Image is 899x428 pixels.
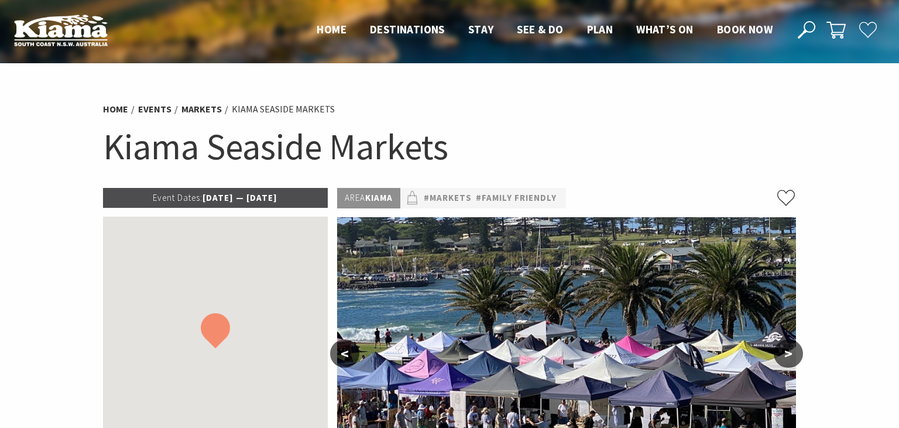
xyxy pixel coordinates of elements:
li: Kiama Seaside Markets [232,102,335,117]
span: Event Dates: [153,192,203,203]
nav: Main Menu [305,20,784,40]
span: See & Do [517,22,563,36]
p: [DATE] — [DATE] [103,188,328,208]
span: Stay [468,22,494,36]
h1: Kiama Seaside Markets [103,123,796,170]
a: Markets [181,103,222,115]
a: Home [103,103,128,115]
span: Book now [717,22,773,36]
p: Kiama [337,188,400,208]
button: < [330,340,359,368]
span: Home [317,22,346,36]
span: Plan [587,22,613,36]
span: What’s On [636,22,694,36]
a: #Family Friendly [476,191,557,206]
a: Events [138,103,171,115]
a: #Markets [424,191,472,206]
button: > [774,340,803,368]
span: Area [345,192,365,203]
span: Destinations [370,22,445,36]
img: Kiama Logo [14,14,108,46]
